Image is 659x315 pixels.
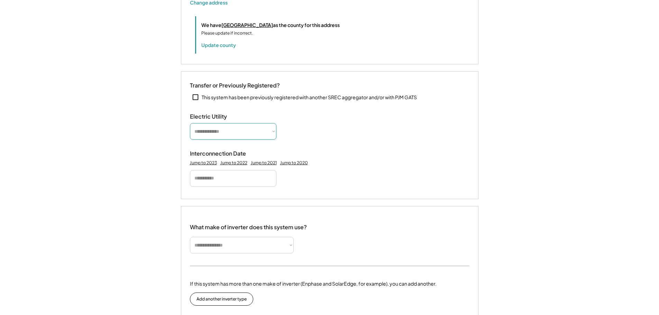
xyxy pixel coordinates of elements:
[190,293,253,306] button: Add another inverter type
[221,22,273,28] u: [GEOGRAPHIC_DATA]
[201,30,253,36] div: Please update if incorrect.
[190,160,217,166] div: Jump to 2023
[201,21,340,29] div: We have as the county for this address
[190,113,259,120] div: Electric Utility
[190,150,259,157] div: Interconnection Date
[202,94,417,101] div: This system has been previously registered with another SREC aggregator and/or with PJM GATS
[201,41,236,48] button: Update county
[190,217,307,232] div: What make of inverter does this system use?
[251,160,277,166] div: Jump to 2021
[190,280,437,287] div: If this system has more than one make of inverter (Enphase and SolarEdge, for example), you can a...
[280,160,308,166] div: Jump to 2020
[220,160,247,166] div: Jump to 2022
[190,82,280,89] div: Transfer or Previously Registered?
